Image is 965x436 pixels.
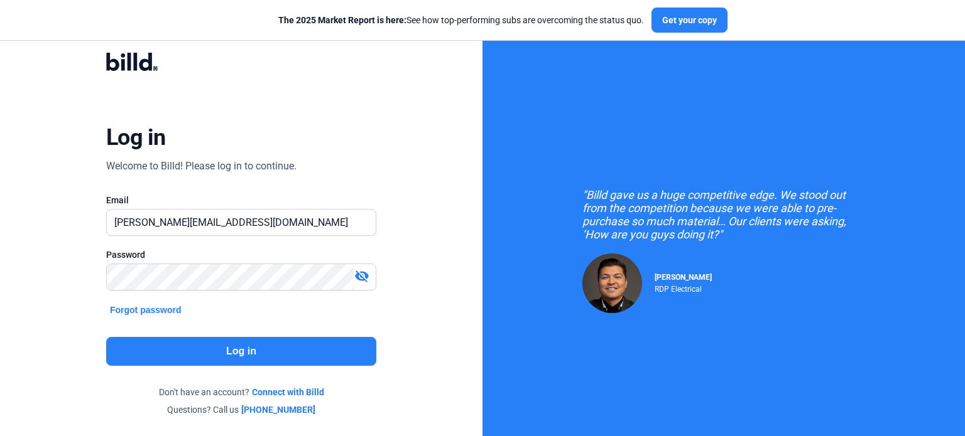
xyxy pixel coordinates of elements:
[106,248,376,261] div: Password
[655,282,712,294] div: RDP Electrical
[106,124,166,151] div: Log in
[106,194,376,206] div: Email
[252,386,324,398] a: Connect with Billd
[106,403,376,416] div: Questions? Call us
[582,188,865,241] div: "Billd gave us a huge competitive edge. We stood out from the competition because we were able to...
[106,337,376,366] button: Log in
[278,15,406,25] span: The 2025 Market Report is here:
[106,303,185,317] button: Forgot password
[652,8,728,33] button: Get your copy
[582,253,642,313] img: Raul Pacheco
[106,386,376,398] div: Don't have an account?
[655,273,712,282] span: [PERSON_NAME]
[106,159,297,174] div: Welcome to Billd! Please log in to continue.
[354,269,369,284] mat-icon: visibility_off
[241,403,315,416] a: [PHONE_NUMBER]
[278,14,644,26] div: See how top-performing subs are overcoming the status quo.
